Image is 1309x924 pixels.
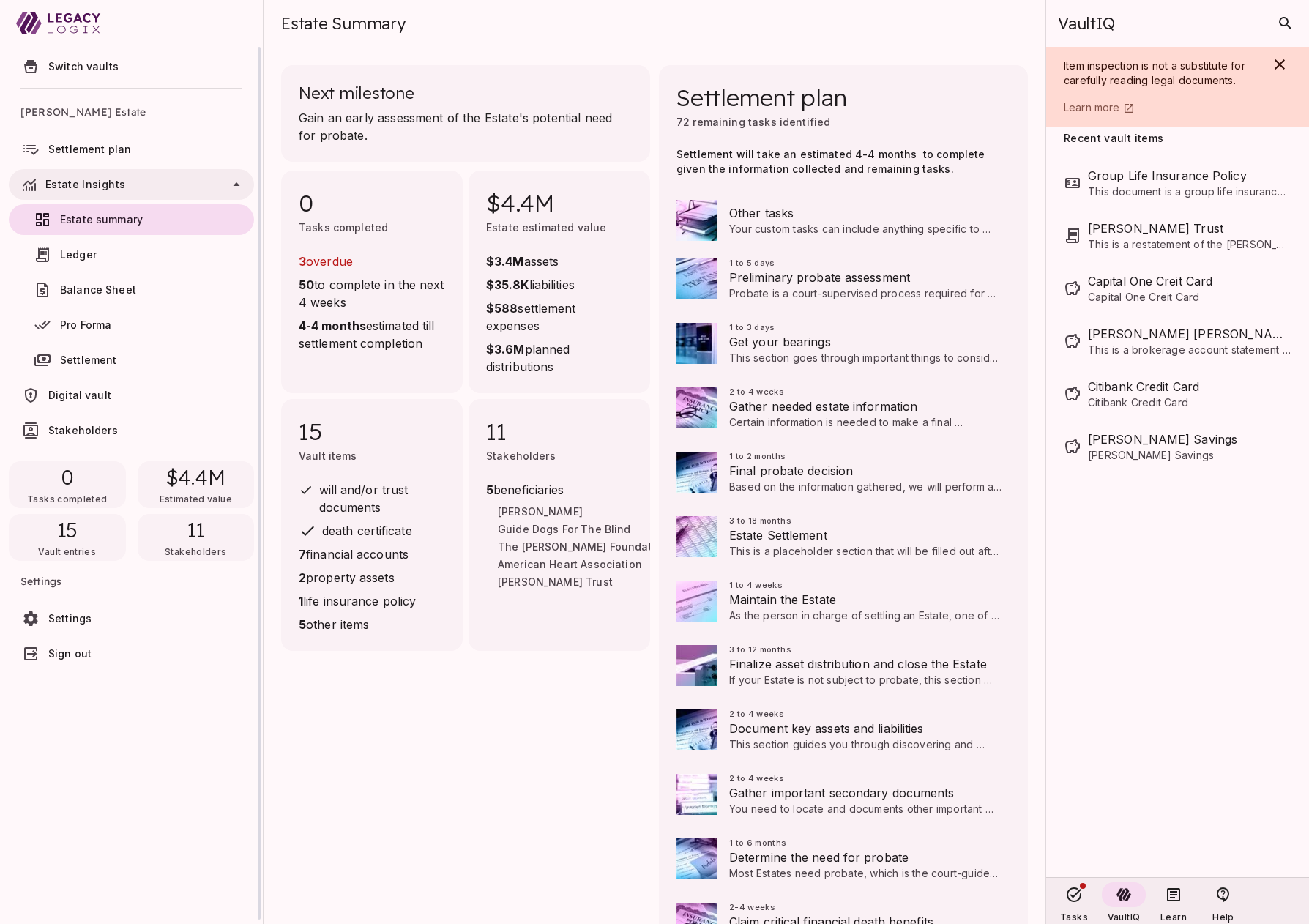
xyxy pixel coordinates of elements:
div: Capital One Creit CardCapital One Creit Card [1064,262,1291,315]
span: planned distributions [486,340,633,376]
span: financial accounts [299,545,445,563]
span: Document key assets and liabilities [729,720,1004,737]
div: section-img1 to 4 weeksMaintain the EstateAs the person in charge of settling an Estate, one of y... [659,569,1028,633]
span: Stakeholders [165,546,226,557]
strong: 1 [299,594,303,608]
span: Sign out [48,647,92,660]
span: property assets [299,569,445,586]
span: Estate summary [60,213,143,226]
strong: $35.8K [486,277,529,292]
span: overdue [299,253,445,270]
span: 11 [187,517,206,543]
span: Vault entries [38,546,96,557]
span: Citibank Credit Card [1088,395,1291,410]
strong: 5 [486,483,493,497]
span: other items [299,616,445,633]
img: section-img [676,581,717,622]
span: Maintain the Estate [729,591,1004,608]
span: Probate is a court-supervised process required for approximately 70-90% of Estates. For these Est... [729,287,1002,387]
span: Settlement plan [48,143,131,155]
div: [PERSON_NAME] TrustThis is a restatement of the [PERSON_NAME] Trust dated [DATE]. The trust was c... [1064,209,1291,262]
span: settlement expenses [486,299,633,335]
span: 2 to 4 weeks [729,709,784,719]
span: Capital One Creit Card [1088,290,1291,305]
span: Settings [20,564,242,599]
span: This is a brokerage account statement from [PERSON_NAME] [PERSON_NAME] for the period of [DATE]-[... [1088,343,1291,357]
span: death certificate [322,524,412,538]
span: Stakeholders [48,424,118,436]
a: Switch vaults [9,51,254,82]
span: Estate estimated value [486,221,606,234]
strong: 3 [299,254,306,269]
span: Learn [1160,912,1187,923]
span: [PERSON_NAME] Estate [20,94,242,130]
span: 2-4 weeks [729,902,775,912]
span: Gain an early assessment of the Estate's potential need for probate. [299,109,633,144]
span: [PERSON_NAME] Trust [498,575,810,592]
div: section-img1 to 5 daysPreliminary probate assessmentProbate is a court-supervised process require... [659,247,1028,311]
strong: 4-4 months [299,318,366,333]
span: estimated till settlement completion [299,317,445,352]
div: Estate Insights [9,169,254,200]
div: section-img1 to 2 monthsFinal probate decisionBased on the information gathered, we will perform ... [659,440,1028,504]
strong: $588 [486,301,518,316]
strong: 7 [299,547,306,562]
div: section-img2 to 4 weeksGather needed estate informationCertain information is needed to make a fi... [659,376,1028,440]
span: Gather important secondary documents [729,784,1004,802]
span: 11 [486,417,633,446]
div: Citibank Credit CardCitibank Credit Card [1064,368,1291,420]
span: Certain information is needed to make a final determination on the estate's need for probate. Thi... [729,416,999,531]
span: [PERSON_NAME] Savings [1088,448,1291,463]
span: This is a restatement of the [PERSON_NAME] Trust dated [DATE]. The trust was created by [PERSON_N... [1088,237,1291,252]
span: This section guides you through discovering and documenting the deceased's financial assets and l... [729,738,1000,853]
img: section-img [676,838,717,879]
span: Settings [48,612,92,625]
span: Wells Savings [1088,431,1291,448]
span: $4.4M [166,464,225,491]
div: 15Vault itemswill and/or trust documentsdeath certificate7financial accounts2property assets1life... [281,399,463,651]
span: Balance Sheet [60,283,136,296]
span: Group Life Insurance Policy [1088,167,1291,185]
div: Group Life Insurance PolicyThis document is a group life insurance policy issued by Principal Fin... [1064,157,1291,209]
img: section-img [676,323,717,364]
span: Tasks completed [299,221,388,234]
span: Digital vault [48,389,111,401]
div: section-img3 to 18 monthsEstate SettlementThis is a placeholder section that will be filled out a... [659,504,1028,569]
strong: $3.6M [486,342,525,357]
span: Recent vault items [1064,133,1163,145]
div: section-imgOther tasksYour custom tasks can include anything specific to your settlement that is ... [659,194,1028,247]
strong: $3.4M [486,254,524,269]
span: If your Estate is not subject to probate, this section covers final accounting, distribution of a... [729,674,1002,774]
img: section-img [676,387,717,428]
span: Guide Dogs For The Blind [498,522,810,540]
img: section-img [676,258,717,299]
div: [PERSON_NAME] Savings[PERSON_NAME] Savings [1064,420,1291,473]
div: Next milestoneGain an early assessment of the Estate's potential need for probate. [281,65,650,162]
span: Preliminary probate assessment [729,269,1004,286]
a: Pro Forma [9,310,254,340]
span: Estate Insights [45,178,125,190]
span: Stakeholders [486,450,556,462]
span: VaultIQ [1058,13,1114,34]
span: You need to locate and documents other important items to settle the Estate, such as insurance po... [729,802,998,873]
span: Item inspection is not a substitute for carefully reading legal documents. [1064,59,1248,86]
span: 1 to 4 weeks [729,580,783,590]
strong: 5 [299,617,306,632]
a: Settlement plan [9,134,254,165]
span: Ledger [60,248,97,261]
div: section-img2 to 4 weeksGather important secondary documentsYou need to locate and documents other... [659,762,1028,827]
span: Estate Settlement [729,526,1004,544]
span: $4.4M [486,188,633,217]
strong: 2 [299,570,306,585]
div: section-img3 to 12 monthsFinalize asset distribution and close the EstateIf your Estate is not su... [659,633,1028,698]
span: 0 [61,464,73,491]
img: section-img [676,645,717,686]
div: 11Stakeholders [138,514,255,561]
a: Learn more [1064,100,1256,115]
img: section-img [676,709,717,750]
span: Estimated value [160,493,232,504]
span: 3 to 12 months [729,644,791,655]
span: Finalize asset distribution and close the Estate [729,655,1004,673]
span: 15 [57,517,78,543]
span: life insurance policy [299,592,445,610]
